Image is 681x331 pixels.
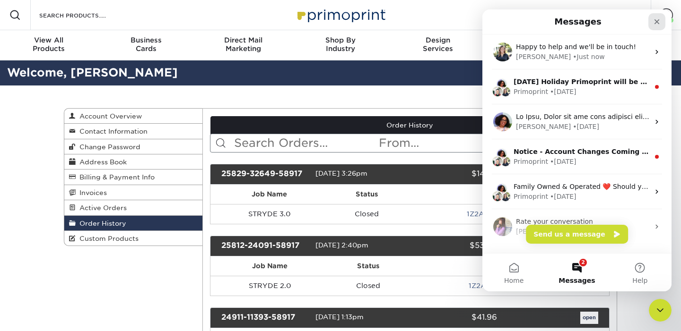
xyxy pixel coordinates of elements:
span: [DATE] 2:40pm [315,241,368,249]
span: [DATE] 3:26pm [315,170,367,177]
a: 1Z2A47561243955420 [469,282,547,289]
span: Help [150,268,165,274]
td: Closed [330,276,407,296]
span: Invoices [76,189,107,196]
button: Messages [63,244,126,282]
img: Profile image for Irene [11,243,30,262]
a: Order History [210,116,610,134]
a: DesignServices [389,30,487,60]
a: Shop ByIndustry [292,30,389,60]
span: Address Book [76,158,127,166]
span: Order History [76,220,126,227]
img: Primoprint [293,5,388,25]
a: open [580,312,598,324]
th: Status [330,256,407,276]
div: • [DATE] [68,182,94,192]
div: $41.96 [402,312,504,324]
div: 25829-32649-58917 [214,168,315,180]
iframe: Intercom live chat [482,9,672,291]
span: Have a good one! [34,243,93,251]
span: Direct Mail [194,36,292,44]
th: Tracking # [407,256,609,276]
div: Marketing [194,36,292,53]
span: Custom Products [76,235,139,242]
span: Billing & Payment Info [76,173,155,181]
a: Custom Products [64,231,202,246]
button: Help [126,244,189,282]
th: Job Name [210,185,329,204]
span: Contact Information [76,127,148,135]
th: Job Name [210,256,330,276]
button: Send us a message [44,215,146,234]
a: 1Z2A47560393797408 [467,210,547,218]
span: [DATE] 1:13pm [315,313,364,321]
td: Closed [329,204,405,224]
span: Shop By [292,36,389,44]
div: Primoprint [31,182,66,192]
iframe: Intercom live chat [649,299,672,322]
span: Design [389,36,487,44]
div: 24911-11393-58917 [214,312,315,324]
span: Change Password [76,143,140,151]
a: Address Book [64,154,202,170]
span: Messages [76,268,113,274]
th: Tracking # [405,185,609,204]
a: Billing & Payment Info [64,170,202,185]
span: Business [97,36,195,44]
span: Account Overview [76,112,142,120]
a: Change Password [64,139,202,154]
td: STRYDE 2.0 [210,276,330,296]
a: Invoices [64,185,202,200]
span: Home [22,268,41,274]
a: Account Overview [64,109,202,124]
a: Order History [64,216,202,231]
td: STRYDE 3.0 [210,204,329,224]
div: $14.96 [402,168,504,180]
div: Industry [292,36,389,53]
th: Status [329,185,405,204]
span: Rate your conversation [34,208,111,216]
img: Profile image for Erica [11,208,30,227]
div: 25812-24091-58917 [214,240,315,252]
a: Direct MailMarketing [194,30,292,60]
span: Active Orders [76,204,127,212]
input: Search Orders... [233,134,378,152]
div: Services [389,36,487,53]
a: Active Orders [64,200,202,215]
div: [PERSON_NAME] [34,217,88,227]
input: SEARCH PRODUCTS..... [38,9,131,21]
div: Cards [97,36,195,53]
a: BusinessCards [97,30,195,60]
a: Contact Information [64,124,202,139]
input: From... [378,134,493,152]
div: $53.08 [402,240,504,252]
